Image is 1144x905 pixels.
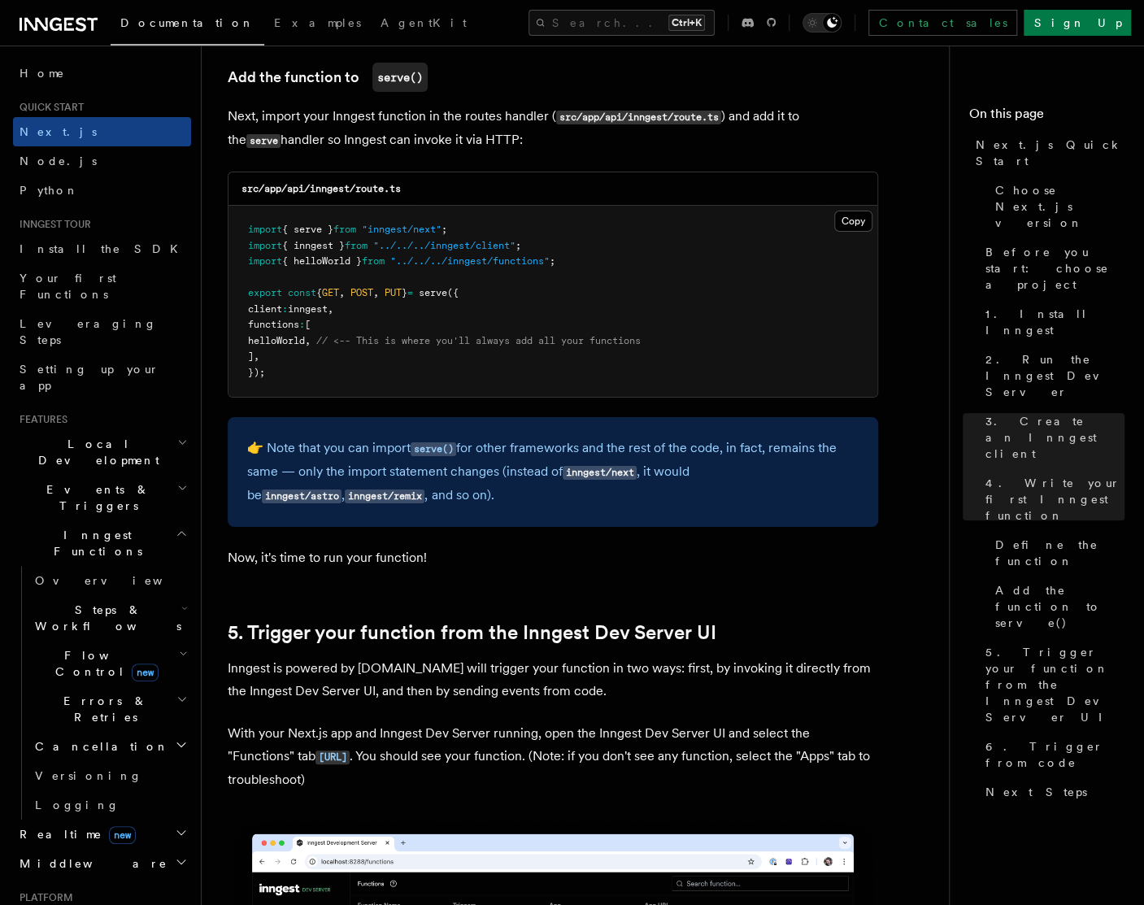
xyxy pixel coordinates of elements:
[13,891,73,904] span: Platform
[305,319,311,330] span: [
[132,664,159,681] span: new
[402,287,407,298] span: }
[13,820,191,849] button: Realtimenew
[13,475,191,520] button: Events & Triggers
[20,272,116,301] span: Your first Functions
[328,303,333,315] span: ,
[350,287,373,298] span: POST
[274,16,361,29] span: Examples
[979,468,1124,530] a: 4. Write your first Inngest function
[668,15,705,31] kbd: Ctrl+K
[13,263,191,309] a: Your first Functions
[13,481,177,514] span: Events & Triggers
[299,319,305,330] span: :
[13,218,91,231] span: Inngest tour
[985,244,1124,293] span: Before you start: choose a project
[13,101,84,114] span: Quick start
[13,855,167,872] span: Middleware
[28,566,191,595] a: Overview
[13,234,191,263] a: Install the SDK
[979,777,1124,807] a: Next Steps
[985,351,1124,400] span: 2. Run the Inngest Dev Server
[20,184,79,197] span: Python
[362,255,385,267] span: from
[248,350,254,362] span: ]
[248,224,282,235] span: import
[28,738,169,755] span: Cancellation
[333,224,356,235] span: from
[20,154,97,168] span: Node.js
[979,299,1124,345] a: 1. Install Inngest
[381,16,467,29] span: AgentKit
[248,240,282,251] span: import
[373,240,515,251] span: "../../../inngest/client"
[362,224,442,235] span: "inngest/next"
[316,287,322,298] span: {
[834,211,872,232] button: Copy
[550,255,555,267] span: ;
[264,5,371,44] a: Examples
[13,566,191,820] div: Inngest Functions
[989,576,1124,637] a: Add the function to serve()
[35,798,120,811] span: Logging
[228,621,716,644] a: 5. Trigger your function from the Inngest Dev Server UI
[28,686,191,732] button: Errors & Retries
[28,693,176,725] span: Errors & Retries
[248,255,282,267] span: import
[995,182,1124,231] span: Choose Next.js version
[247,437,859,507] p: 👉 Note that you can import for other frameworks and the rest of the code, in fact, remains the sa...
[20,317,157,346] span: Leveraging Steps
[563,466,637,480] code: inngest/next
[13,309,191,355] a: Leveraging Steps
[111,5,264,46] a: Documentation
[339,287,345,298] span: ,
[228,657,878,703] p: Inngest is powered by [DOMAIN_NAME] will trigger your function in two ways: first, by invoking it...
[529,10,715,36] button: Search...Ctrl+K
[447,287,459,298] span: ({
[979,637,1124,732] a: 5. Trigger your function from the Inngest Dev Server UI
[985,413,1124,462] span: 3. Create an Inngest client
[315,748,350,764] a: [URL]
[979,732,1124,777] a: 6. Trigger from code
[985,475,1124,524] span: 4. Write your first Inngest function
[13,429,191,475] button: Local Development
[248,319,299,330] span: functions
[407,287,413,298] span: =
[262,489,341,503] code: inngest/astro
[13,176,191,205] a: Python
[28,641,191,686] button: Flow Controlnew
[241,183,401,194] code: src/app/api/inngest/route.ts
[20,65,65,81] span: Home
[248,287,282,298] span: export
[13,527,176,559] span: Inngest Functions
[979,345,1124,407] a: 2. Run the Inngest Dev Server
[13,520,191,566] button: Inngest Functions
[109,826,136,844] span: new
[385,287,402,298] span: PUT
[35,574,202,587] span: Overview
[985,306,1124,338] span: 1. Install Inngest
[515,240,521,251] span: ;
[28,761,191,790] a: Versioning
[969,104,1124,130] h4: On this page
[248,335,305,346] span: helloWorld
[20,125,97,138] span: Next.js
[969,130,1124,176] a: Next.js Quick Start
[995,582,1124,631] span: Add the function to serve()
[282,303,288,315] span: :
[985,738,1124,771] span: 6. Trigger from code
[13,59,191,88] a: Home
[419,287,447,298] span: serve
[28,595,191,641] button: Steps & Workflows
[13,436,177,468] span: Local Development
[13,117,191,146] a: Next.js
[976,137,1124,169] span: Next.js Quick Start
[316,335,641,346] span: // <-- This is where you'll always add all your functions
[1024,10,1131,36] a: Sign Up
[248,367,265,378] span: });
[979,407,1124,468] a: 3. Create an Inngest client
[254,350,259,362] span: ,
[13,849,191,878] button: Middleware
[371,5,476,44] a: AgentKit
[13,355,191,400] a: Setting up your app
